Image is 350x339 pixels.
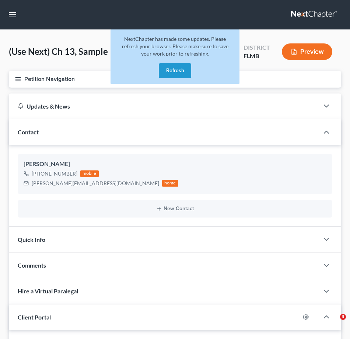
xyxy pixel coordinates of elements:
div: home [162,180,178,187]
button: Refresh [159,63,191,78]
div: Updates & News [18,102,310,110]
div: [PERSON_NAME][EMAIL_ADDRESS][DOMAIN_NAME] [32,180,159,187]
span: 3 [340,314,346,320]
button: New Contact [24,206,326,212]
div: [PERSON_NAME] [24,160,326,169]
span: (Use Next) Ch 13, Sample [9,46,108,57]
div: [PHONE_NUMBER] [32,170,77,177]
span: NextChapter has made some updates. Please refresh your browser. Please make sure to save your wor... [122,36,228,57]
iframe: Intercom live chat [325,314,343,332]
div: mobile [80,170,99,177]
span: Hire a Virtual Paralegal [18,287,78,294]
span: Quick Info [18,236,45,243]
span: Contact [18,128,39,135]
button: Preview [282,43,332,60]
span: Client Portal [18,314,51,321]
span: Comments [18,262,46,269]
div: District [244,43,270,52]
button: Petition Navigation [9,71,341,88]
div: FLMB [244,52,270,60]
